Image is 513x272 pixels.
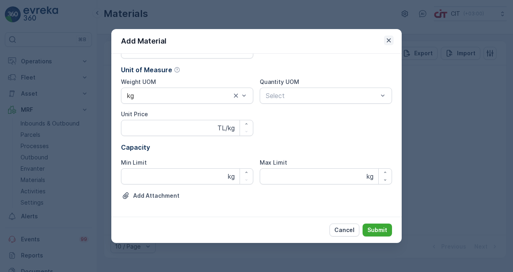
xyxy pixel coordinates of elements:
button: Submit [363,224,392,236]
p: kg [228,172,235,181]
p: TL/kg [217,123,235,133]
label: Quantity UOM [260,78,299,85]
p: Add Material [121,36,167,47]
p: kg [367,172,373,181]
button: Upload File [121,191,180,201]
label: Weight UOM [121,78,156,85]
p: Cancel [334,226,355,234]
label: Max Limit [260,159,287,166]
p: Select [266,91,378,100]
div: Help Tooltip Icon [174,67,180,73]
p: Capacity [121,142,392,152]
button: Cancel [329,224,359,236]
label: Min Limit [121,159,147,166]
label: Unit Price [121,111,148,117]
p: Unit of Measure [121,65,172,75]
p: Add Attachment [133,192,179,200]
p: Submit [367,226,387,234]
